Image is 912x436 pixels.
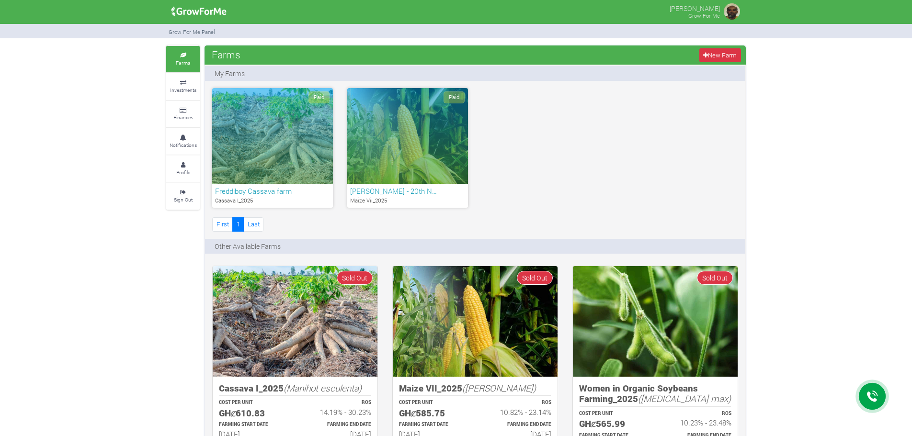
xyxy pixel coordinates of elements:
[284,382,362,394] i: (Manihot esculenta)
[215,187,330,195] h6: Freddiboy Cassava farm
[722,2,741,21] img: growforme image
[166,128,200,155] a: Notifications
[243,217,263,231] a: Last
[166,156,200,182] a: Profile
[579,410,647,417] p: COST PER UNIT
[579,418,647,429] h5: GHȼ565.99
[664,410,731,417] p: ROS
[166,46,200,72] a: Farms
[170,142,197,148] small: Notifications
[399,408,467,419] h5: GHȼ585.75
[444,91,465,103] span: Paid
[168,2,230,21] img: growforme image
[169,28,215,35] small: Grow For Me Panel
[212,217,263,231] nav: Page Navigation
[517,271,553,285] span: Sold Out
[350,187,465,195] h6: [PERSON_NAME] - 20th N…
[399,421,467,428] p: Estimated Farming Start Date
[670,2,720,13] p: [PERSON_NAME]
[699,48,741,62] a: New Farm
[219,383,371,394] h5: Cassava I_2025
[166,101,200,127] a: Finances
[697,271,733,285] span: Sold Out
[462,382,536,394] i: ([PERSON_NAME])
[579,383,731,404] h5: Women in Organic Soybeans Farming_2025
[176,169,190,176] small: Profile
[484,421,551,428] p: Estimated Farming End Date
[215,241,281,251] p: Other Available Farms
[166,183,200,209] a: Sign Out
[484,408,551,416] h6: 10.82% - 23.14%
[215,68,245,78] p: My Farms
[304,421,371,428] p: Estimated Farming End Date
[304,408,371,416] h6: 14.19% - 30.23%
[304,399,371,406] p: ROS
[688,12,720,19] small: Grow For Me
[212,88,333,208] a: Paid Freddiboy Cassava farm Cassava I_2025
[308,91,330,103] span: Paid
[399,383,551,394] h5: Maize VII_2025
[337,271,373,285] span: Sold Out
[209,45,243,64] span: Farms
[213,266,377,377] img: growforme image
[219,421,286,428] p: Estimated Farming Start Date
[484,399,551,406] p: ROS
[166,73,200,100] a: Investments
[176,59,190,66] small: Farms
[399,399,467,406] p: COST PER UNIT
[219,408,286,419] h5: GHȼ610.83
[215,197,330,205] p: Cassava I_2025
[664,418,731,427] h6: 10.23% - 23.48%
[638,392,731,404] i: ([MEDICAL_DATA] max)
[347,88,468,208] a: Paid [PERSON_NAME] - 20th N… Maize Vii_2025
[219,399,286,406] p: COST PER UNIT
[350,197,465,205] p: Maize Vii_2025
[393,266,558,377] img: growforme image
[174,196,193,203] small: Sign Out
[212,217,233,231] a: First
[173,114,193,121] small: Finances
[170,87,196,93] small: Investments
[573,266,738,377] img: growforme image
[232,217,244,231] a: 1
